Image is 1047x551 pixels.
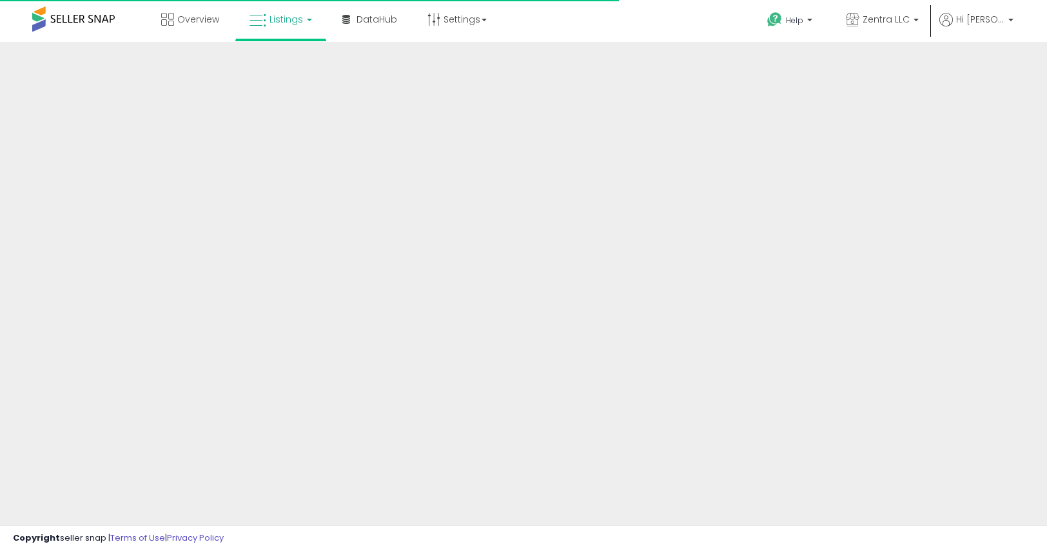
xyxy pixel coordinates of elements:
span: Help [786,15,803,26]
span: Hi [PERSON_NAME] [956,13,1004,26]
span: Zentra LLC [863,13,910,26]
span: Listings [269,13,303,26]
a: Privacy Policy [167,532,224,544]
div: seller snap | | [13,532,224,545]
i: Get Help [767,12,783,28]
a: Hi [PERSON_NAME] [939,13,1013,42]
span: Overview [177,13,219,26]
a: Help [757,2,825,42]
a: Terms of Use [110,532,165,544]
span: DataHub [357,13,397,26]
strong: Copyright [13,532,60,544]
